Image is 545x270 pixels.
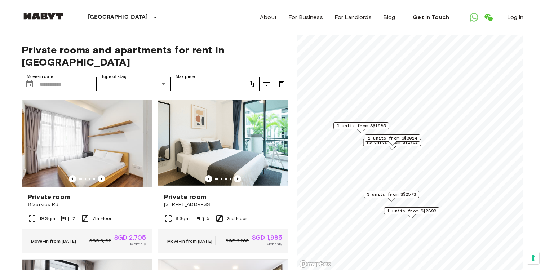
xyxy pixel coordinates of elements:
span: Move-in from [DATE] [167,238,212,244]
span: 2nd Floor [227,215,247,222]
a: Open WeChat [481,10,496,25]
img: Marketing picture of unit SG-01-083-001-005 [158,100,288,187]
span: 19 Sqm [39,215,55,222]
span: 2 [72,215,75,222]
a: Log in [507,13,523,22]
div: Map marker [365,134,420,146]
p: [GEOGRAPHIC_DATA] [88,13,148,22]
a: Get in Touch [407,10,455,25]
button: Choose date [22,77,37,91]
span: 3 units from S$2573 [367,191,416,198]
span: Private rooms and apartments for rent in [GEOGRAPHIC_DATA] [22,44,288,68]
span: SGD 2,205 [226,238,249,244]
span: 6 Sarkies Rd [28,201,146,208]
span: [STREET_ADDRESS] [164,201,282,208]
span: 8 Sqm [176,215,190,222]
a: About [260,13,277,22]
a: Open WhatsApp [467,10,481,25]
a: Marketing picture of unit SG-01-083-001-005Previous imagePrevious imagePrivate room[STREET_ADDRES... [158,100,288,253]
a: For Business [288,13,323,22]
img: Habyt [22,13,65,20]
span: 5 [207,215,209,222]
div: Map marker [364,191,419,202]
span: SGD 2,705 [114,234,146,241]
span: 3 units from S$1985 [337,123,386,129]
button: tune [274,77,288,91]
span: 2 units from S$3024 [368,135,417,141]
img: Marketing picture of unit SG-01-003-012-01 [22,100,152,187]
a: Mapbox logo [299,260,331,268]
label: Move-in date [27,74,53,80]
span: Move-in from [DATE] [31,238,76,244]
label: Type of stay [101,74,127,80]
span: Private room [164,192,206,201]
span: Monthly [130,241,146,247]
span: 1 units from S$2893 [387,208,436,214]
button: Your consent preferences for tracking technologies [527,252,539,264]
button: Previous image [205,175,212,182]
button: Previous image [98,175,105,182]
span: SGD 1,985 [252,234,282,241]
a: Marketing picture of unit SG-01-003-012-01Previous imagePrevious imagePrivate room6 Sarkies Rd19 ... [22,100,152,253]
span: SGD 3,182 [89,238,111,244]
div: Map marker [333,122,389,133]
label: Max price [176,74,195,80]
a: Blog [383,13,395,22]
div: Map marker [384,207,439,218]
span: Monthly [266,241,282,247]
button: tune [245,77,260,91]
button: Previous image [69,175,76,182]
span: 7th Floor [92,215,111,222]
div: Map marker [363,139,421,150]
span: Private room [28,192,70,201]
button: tune [260,77,274,91]
a: For Landlords [334,13,372,22]
button: Previous image [234,175,241,182]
